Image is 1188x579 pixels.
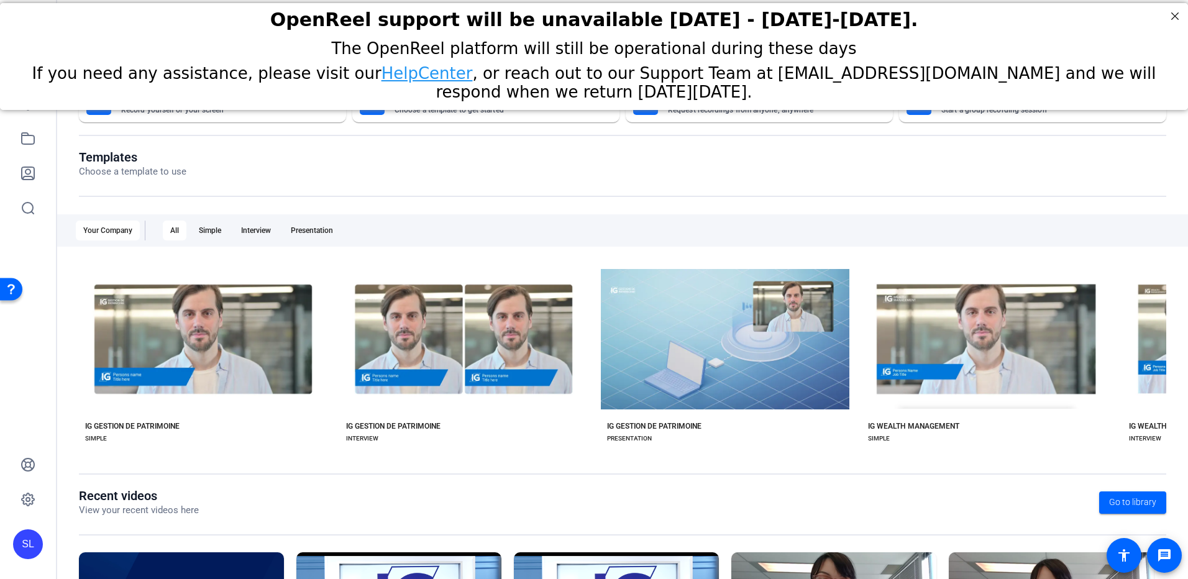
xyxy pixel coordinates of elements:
[32,61,1156,98] span: If you need any assistance, please visit our , or reach out to our Support Team at [EMAIL_ADDRESS...
[331,36,856,55] span: The OpenReel platform will still be operational during these days
[85,421,180,431] div: IG GESTION DE PATRIMOINE
[16,6,1172,27] h2: OpenReel support will be unavailable Thursday - Friday, October 16th-17th.
[607,434,652,444] div: PRESENTATION
[346,421,441,431] div: IG GESTION DE PATRIMOINE
[868,434,890,444] div: SIMPLE
[941,106,1139,114] mat-card-subtitle: Start a group recording session
[85,434,107,444] div: SIMPLE
[79,488,199,503] h1: Recent videos
[13,529,43,559] div: SL
[868,421,959,431] div: IG WEALTH MANAGEMENT
[1129,434,1161,444] div: INTERVIEW
[382,61,473,80] a: HelpCenter
[163,221,186,240] div: All
[234,221,278,240] div: Interview
[1167,5,1183,21] div: Close Step
[668,106,866,114] mat-card-subtitle: Request recordings from anyone, anywhere
[395,106,592,114] mat-card-subtitle: Choose a template to get started
[1117,548,1131,563] mat-icon: accessibility
[79,165,186,179] p: Choose a template to use
[1157,548,1172,563] mat-icon: message
[607,421,701,431] div: IG GESTION DE PATRIMOINE
[79,503,199,517] p: View your recent videos here
[121,106,319,114] mat-card-subtitle: Record yourself or your screen
[1109,496,1156,509] span: Go to library
[191,221,229,240] div: Simple
[79,150,186,165] h1: Templates
[76,221,140,240] div: Your Company
[346,434,378,444] div: INTERVIEW
[1099,491,1166,514] a: Go to library
[283,221,340,240] div: Presentation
